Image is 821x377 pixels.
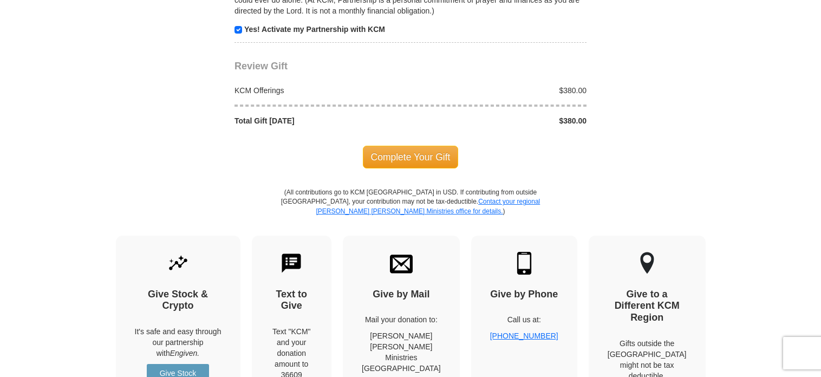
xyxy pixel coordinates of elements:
[362,289,441,301] h4: Give by Mail
[135,326,221,359] p: It's safe and easy through our partnership with
[410,115,592,126] div: $380.00
[281,188,540,235] p: (All contributions go to KCM [GEOGRAPHIC_DATA] in USD. If contributing from outside [GEOGRAPHIC_D...
[390,252,413,275] img: envelope.svg
[167,252,190,275] img: give-by-stock.svg
[410,85,592,96] div: $380.00
[271,289,313,312] h4: Text to Give
[362,330,441,374] p: [PERSON_NAME] [PERSON_NAME] Ministries [GEOGRAPHIC_DATA]
[363,146,459,168] span: Complete Your Gift
[229,115,411,126] div: Total Gift [DATE]
[280,252,303,275] img: text-to-give.svg
[608,289,687,324] h4: Give to a Different KCM Region
[229,85,411,96] div: KCM Offerings
[490,331,558,340] a: [PHONE_NUMBER]
[640,252,655,275] img: other-region
[490,289,558,301] h4: Give by Phone
[135,289,221,312] h4: Give Stock & Crypto
[362,314,441,325] p: Mail your donation to:
[513,252,536,275] img: mobile.svg
[316,198,540,214] a: Contact your regional [PERSON_NAME] [PERSON_NAME] Ministries office for details.
[170,349,199,357] i: Engiven.
[244,25,385,34] strong: Yes! Activate my Partnership with KCM
[490,314,558,325] p: Call us at:
[234,61,288,71] span: Review Gift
